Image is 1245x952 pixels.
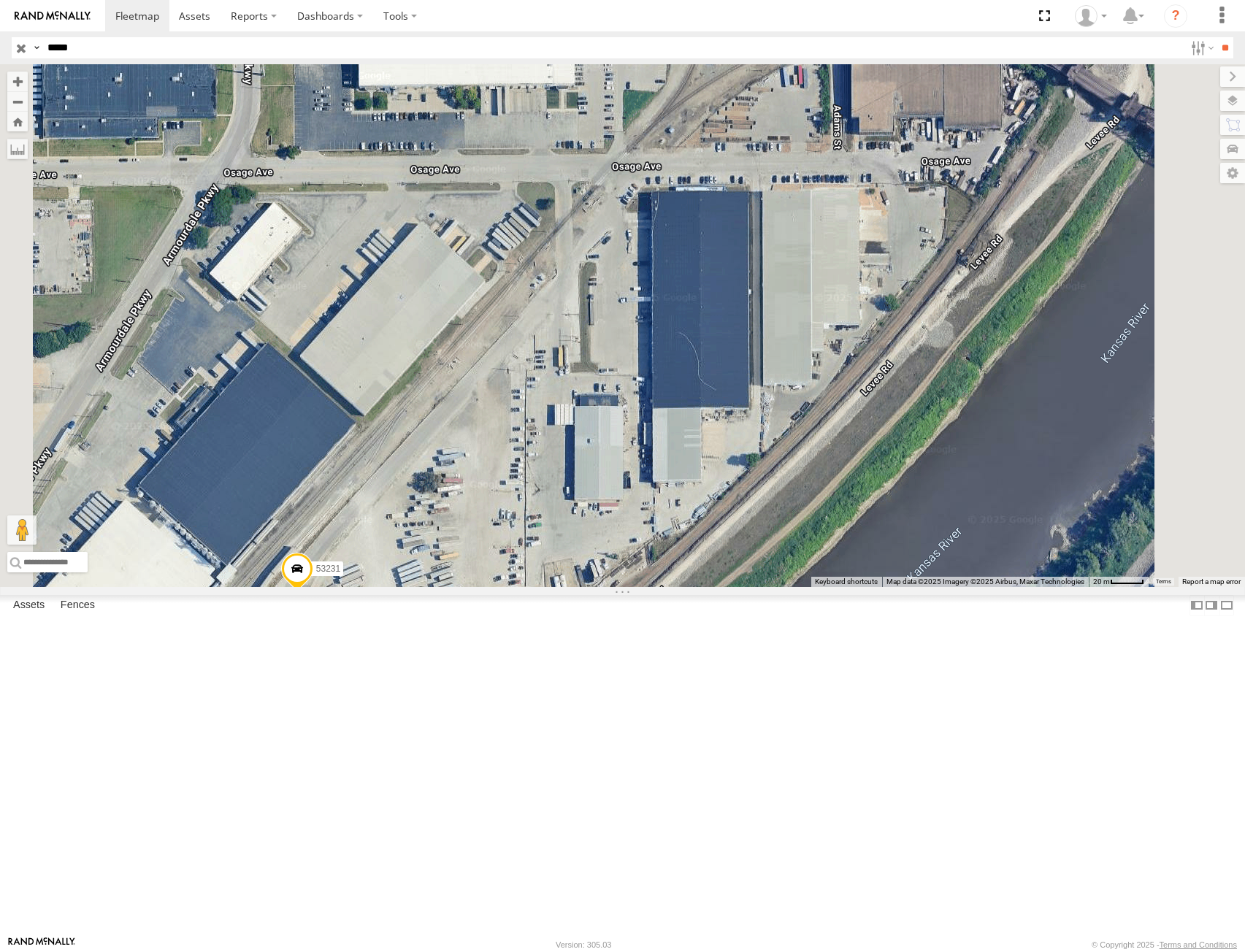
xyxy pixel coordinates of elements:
[7,112,28,131] button: Zoom Home
[15,11,91,21] img: rand-logo.svg
[1164,4,1187,28] i: ?
[1160,940,1237,949] a: Terms and Conditions
[1156,579,1171,585] a: Terms
[315,564,340,574] span: 53231
[1204,595,1219,616] label: Dock Summary Table to the Right
[7,515,37,545] button: Drag Pegman onto the map to open Street View
[886,577,1084,586] span: Map data ©2025 Imagery ©2025 Airbus, Maxar Technologies
[556,940,611,949] div: Version: 305.03
[1190,595,1204,616] label: Dock Summary Table to the Left
[1185,37,1217,58] label: Search Filter Options
[53,595,102,615] label: Fences
[7,72,28,91] button: Zoom in
[1182,577,1241,586] a: Report a map error
[6,595,52,615] label: Assets
[7,139,28,159] label: Measure
[31,37,42,58] label: Search Query
[1089,577,1149,587] button: Map Scale: 20 m per 43 pixels
[8,937,75,952] a: Visit our Website
[1070,5,1112,27] div: Miky Transport
[1219,595,1234,616] label: Hide Summary Table
[815,577,878,587] button: Keyboard shortcuts
[1093,577,1110,586] span: 20 m
[7,91,28,112] button: Zoom out
[1092,940,1237,949] div: © Copyright 2025 -
[1220,163,1245,183] label: Map Settings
